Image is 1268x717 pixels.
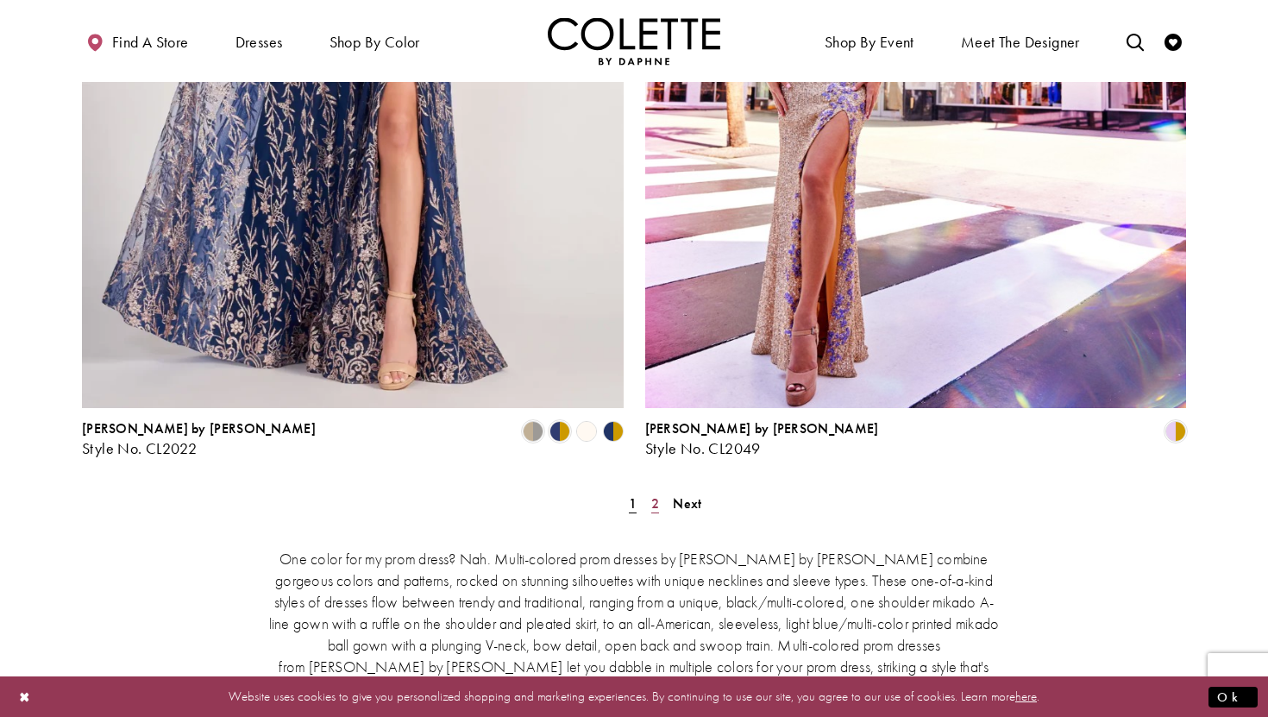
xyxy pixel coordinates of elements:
a: here [1015,688,1037,705]
a: Page 2 [646,491,664,516]
span: Current Page [624,491,642,516]
div: Colette by Daphne Style No. CL2049 [645,421,879,457]
span: 1 [629,494,637,513]
a: Next Page [668,491,706,516]
a: Check Wishlist [1160,17,1186,65]
span: Dresses [231,17,287,65]
span: Shop By Event [820,17,919,65]
span: Shop by color [325,17,424,65]
span: Find a store [112,34,189,51]
span: Shop By Event [825,34,914,51]
i: Gold/Pewter [523,421,543,442]
a: Visit Home Page [548,17,720,65]
i: Gold/Lilac [1165,421,1186,442]
span: Shop by color [330,34,420,51]
button: Submit Dialog [1208,686,1258,708]
div: Colette by Daphne Style No. CL2022 [82,421,316,457]
span: Meet the designer [961,34,1080,51]
span: Dresses [235,34,283,51]
p: One color for my prom dress? Nah. Multi-colored prom dresses by [PERSON_NAME] by [PERSON_NAME] co... [267,548,1001,699]
i: Diamond White [576,421,597,442]
img: Colette by Daphne [548,17,720,65]
span: [PERSON_NAME] by [PERSON_NAME] [82,419,316,437]
a: Toggle search [1122,17,1148,65]
span: Next [673,494,701,513]
i: Navy/Gold [603,421,624,442]
a: Meet the designer [957,17,1084,65]
i: Navy Blue/Gold [549,421,570,442]
a: Find a store [82,17,192,65]
span: Style No. CL2022 [82,438,197,458]
p: Website uses cookies to give you personalized shopping and marketing experiences. By continuing t... [124,685,1144,708]
button: Close Dialog [10,682,40,712]
span: Style No. CL2049 [645,438,761,458]
span: [PERSON_NAME] by [PERSON_NAME] [645,419,879,437]
span: 2 [651,494,659,513]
